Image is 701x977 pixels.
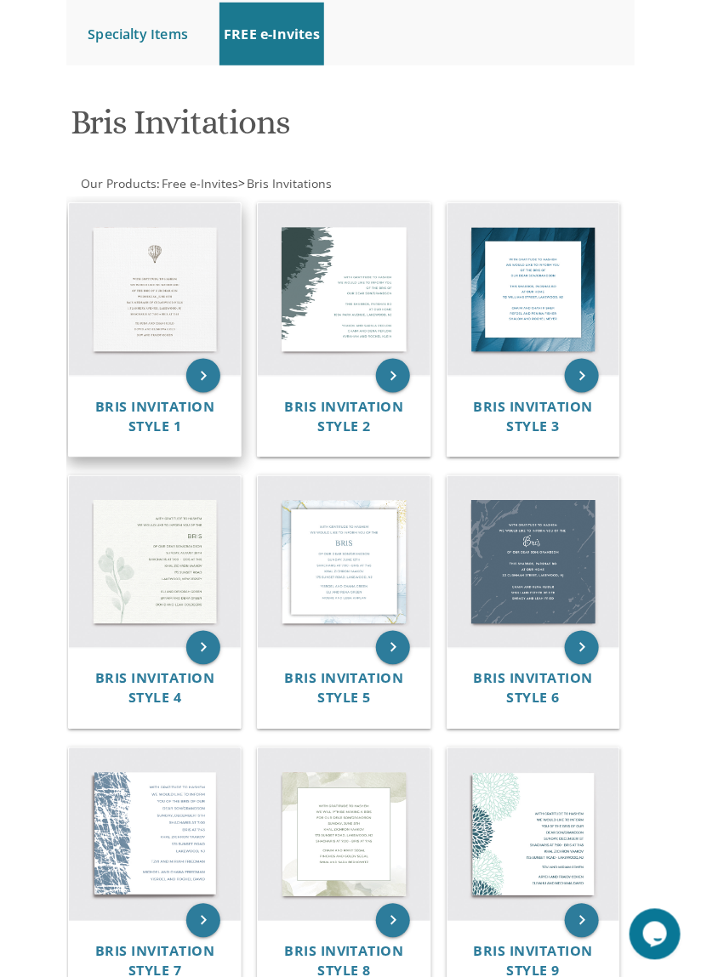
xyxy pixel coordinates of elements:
[247,175,332,191] span: Bris Invitations
[565,631,599,665] a: keyboard_arrow_right
[245,175,332,191] a: Bris Invitations
[474,397,594,435] span: Bris Invitation Style 3
[284,669,404,707] span: Bris Invitation Style 5
[219,3,324,65] a: FREE e-Invites
[474,669,594,707] span: Bris Invitation Style 6
[186,359,220,393] a: keyboard_arrow_right
[447,748,620,921] img: Bris Invitation Style 9
[474,399,594,435] a: Bris Invitation Style 3
[447,203,620,376] img: Bris Invitation Style 3
[160,175,238,191] a: Free e-Invites
[83,3,192,65] a: Specialty Items
[474,671,594,707] a: Bris Invitation Style 6
[69,748,242,921] img: Bris Invitation Style 7
[284,399,404,435] a: Bris Invitation Style 2
[186,631,220,665] a: keyboard_arrow_right
[79,175,157,191] a: Our Products
[376,904,410,938] a: keyboard_arrow_right
[69,203,242,376] img: Bris Invitation Style 1
[284,397,404,435] span: Bris Invitation Style 2
[95,397,215,435] span: Bris Invitation Style 1
[284,671,404,707] a: Bris Invitation Style 5
[565,359,599,393] a: keyboard_arrow_right
[95,669,215,707] span: Bris Invitation Style 4
[238,175,332,191] span: >
[66,175,635,192] div: :
[95,399,215,435] a: Bris Invitation Style 1
[186,904,220,938] a: keyboard_arrow_right
[376,631,410,665] a: keyboard_arrow_right
[69,476,242,649] img: Bris Invitation Style 4
[376,359,410,393] a: keyboard_arrow_right
[258,748,430,921] img: Bris Invitation Style 8
[95,671,215,707] a: Bris Invitation Style 4
[565,904,599,938] a: keyboard_arrow_right
[630,909,684,960] iframe: chat widget
[71,104,631,154] h1: Bris Invitations
[258,476,430,649] img: Bris Invitation Style 5
[258,203,430,376] img: Bris Invitation Style 2
[447,476,620,649] img: Bris Invitation Style 6
[162,175,238,191] span: Free e-Invites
